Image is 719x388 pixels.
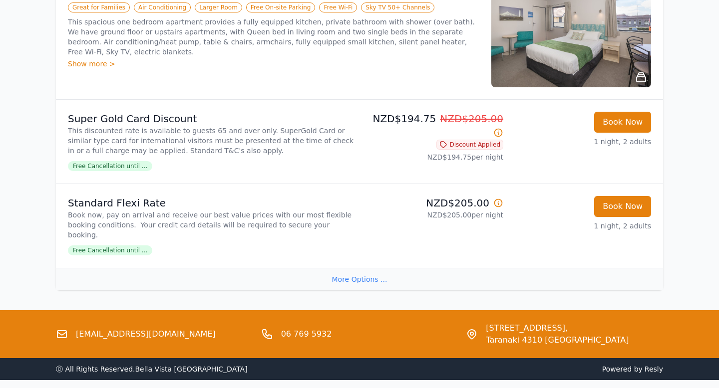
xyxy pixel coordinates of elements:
[511,221,651,231] p: 1 night, 2 adults
[594,196,651,217] button: Book Now
[511,137,651,147] p: 1 night, 2 adults
[68,210,356,240] p: Book now, pay on arrival and receive our best value prices with our most flexible booking conditi...
[68,245,152,255] span: Free Cancellation until ...
[319,2,357,12] span: Free Wi-Fi
[486,322,629,334] span: [STREET_ADDRESS],
[134,2,191,12] span: Air Conditioning
[56,268,663,290] div: More Options ...
[363,364,663,374] span: Powered by
[363,152,503,162] p: NZD$194.75 per night
[363,210,503,220] p: NZD$205.00 per night
[68,17,479,57] p: This spacious one bedroom apartment provides a fully equipped kitchen, private bathroom with show...
[486,334,629,346] span: Taranaki 4310 [GEOGRAPHIC_DATA]
[246,2,316,12] span: Free On-site Parking
[436,140,503,150] span: Discount Applied
[56,365,248,373] span: ⓒ All Rights Reserved. Bella Vista [GEOGRAPHIC_DATA]
[645,365,663,373] a: Resly
[68,196,356,210] p: Standard Flexi Rate
[195,2,242,12] span: Larger Room
[363,196,503,210] p: NZD$205.00
[68,2,130,12] span: Great for Families
[361,2,434,12] span: Sky TV 50+ Channels
[76,328,216,340] a: [EMAIL_ADDRESS][DOMAIN_NAME]
[68,126,356,156] p: This discounted rate is available to guests 65 and over only. SuperGold Card or similar type card...
[68,112,356,126] p: Super Gold Card Discount
[281,328,332,340] a: 06 769 5932
[68,59,479,69] div: Show more >
[68,161,152,171] span: Free Cancellation until ...
[594,112,651,133] button: Book Now
[440,113,503,125] span: NZD$205.00
[363,112,503,140] p: NZD$194.75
